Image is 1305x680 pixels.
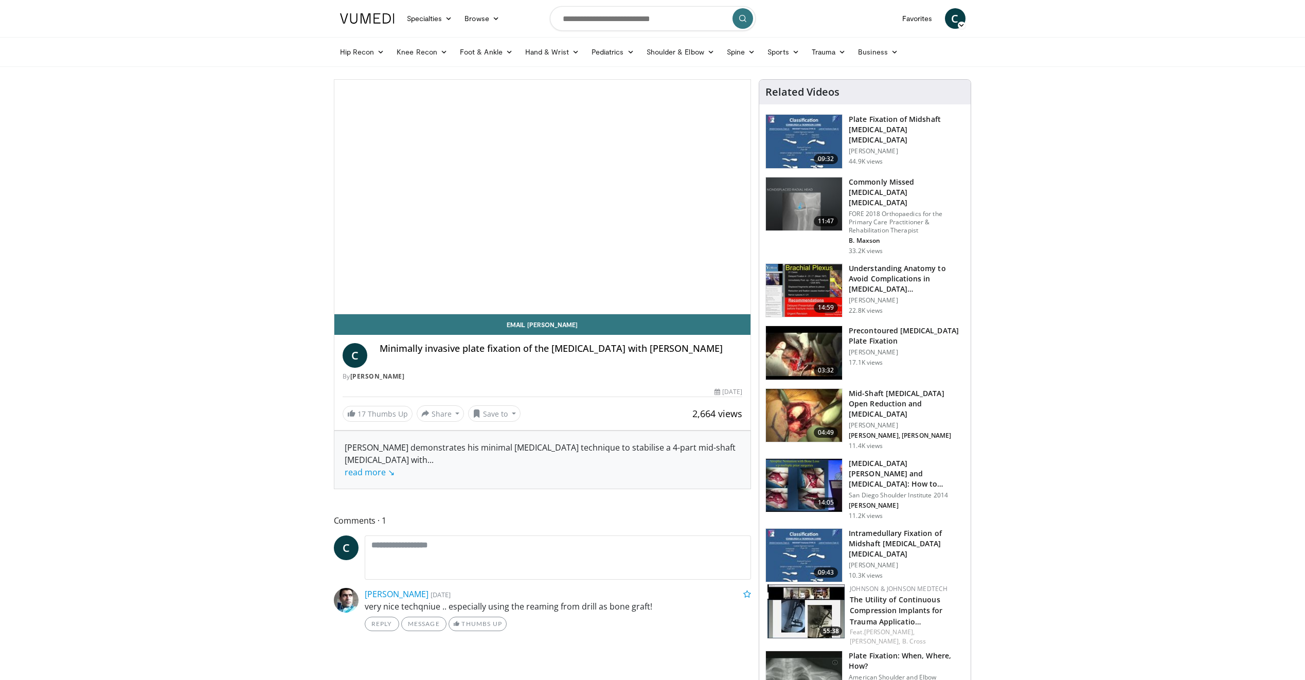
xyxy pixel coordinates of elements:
a: Foot & Ankle [454,42,519,62]
a: 55:38 [767,584,845,638]
a: Message [401,617,446,631]
a: Shoulder & Elbow [640,42,721,62]
img: d6e53f0e-22c7-400f-a4c1-a1c7fa117a21.150x105_q85_crop-smart_upscale.jpg [766,389,842,442]
a: Knee Recon [390,42,454,62]
div: [PERSON_NAME] demonstrates his minimal [MEDICAL_DATA] technique to stabilise a 4-part mid-shaft [... [345,441,741,478]
span: 09:32 [814,154,838,164]
a: Hand & Wrist [519,42,585,62]
img: 1649666d-9c3d-4a7c-870b-019c762a156d.150x105_q85_crop-smart_upscale.jpg [766,459,842,512]
a: The Utility of Continuous Compression Implants for Trauma Applicatio… [850,595,942,626]
div: Feat. [850,628,962,646]
span: 03:32 [814,365,838,375]
p: [PERSON_NAME] [849,348,964,356]
img: Clavicle_Fx_ORIF_FINAL-H.264_for_You_Tube_SD_480x360__100006823_3.jpg.150x105_q85_crop-smart_upsc... [766,115,842,168]
p: [PERSON_NAME] [849,421,964,430]
p: [PERSON_NAME] [849,561,964,569]
a: [PERSON_NAME], [864,628,915,636]
p: 11.4K views [849,442,883,450]
p: 10.3K views [849,571,883,580]
p: 11.2K views [849,512,883,520]
a: Business [852,42,904,62]
p: FORE 2018 Orthopaedics for the Primary Care Practitioner & Rehabilitation Therapist [849,210,964,235]
a: Browse [458,8,506,29]
img: DAC6PvgZ22mCeOyX4xMDoxOmdtO40mAx.150x105_q85_crop-smart_upscale.jpg [766,264,842,317]
a: B. Cross [902,637,926,646]
h3: Plate Fixation of Midshaft [MEDICAL_DATA] [MEDICAL_DATA] [849,114,964,145]
a: 04:49 Mid-Shaft [MEDICAL_DATA] Open Reduction and [MEDICAL_DATA] [PERSON_NAME] [PERSON_NAME], [PE... [765,388,964,450]
span: 14:05 [814,497,838,508]
a: Hip Recon [334,42,391,62]
img: Avatar [334,588,359,613]
p: 22.8K views [849,307,883,315]
div: [DATE] [714,387,742,397]
a: 09:43 Intramedullary Fixation of Midshaft [MEDICAL_DATA] [MEDICAL_DATA] [PERSON_NAME] 10.3K views [765,528,964,583]
a: Reply [365,617,399,631]
h3: Understanding Anatomy to Avoid Complications in [MEDICAL_DATA] [MEDICAL_DATA] [849,263,964,294]
h3: Precontoured [MEDICAL_DATA] Plate Fixation [849,326,964,346]
a: 14:59 Understanding Anatomy to Avoid Complications in [MEDICAL_DATA] [MEDICAL_DATA] [PERSON_NAME]... [765,263,964,318]
a: C [343,343,367,368]
input: Search topics, interventions [550,6,756,31]
a: [PERSON_NAME], [850,637,900,646]
p: 44.9K views [849,157,883,166]
a: Favorites [896,8,939,29]
span: 14:59 [814,302,838,313]
a: read more ↘ [345,467,395,478]
a: Trauma [806,42,852,62]
p: very nice techqniue .. especially using the reaming from drill as bone graft! [365,600,752,613]
h3: Mid-Shaft [MEDICAL_DATA] Open Reduction and [MEDICAL_DATA] [849,388,964,419]
p: B. Maxson [849,237,964,245]
video-js: Video Player [334,80,751,314]
a: Specialties [401,8,459,29]
h3: [MEDICAL_DATA][PERSON_NAME] and [MEDICAL_DATA]: How to Prevent and How to Treat [849,458,964,489]
span: 04:49 [814,427,838,438]
a: C [334,535,359,560]
a: 11:47 Commonly Missed [MEDICAL_DATA] [MEDICAL_DATA] FORE 2018 Orthopaedics for the Primary Care P... [765,177,964,255]
img: VuMedi Logo [340,13,395,24]
a: [PERSON_NAME] [350,372,405,381]
img: Picture_1_50_2.png.150x105_q85_crop-smart_upscale.jpg [766,326,842,380]
span: 2,664 views [692,407,742,420]
span: Comments 1 [334,514,752,527]
span: ... [345,454,434,478]
a: Thumbs Up [449,617,507,631]
p: San Diego Shoulder Institute 2014 [849,491,964,499]
p: [PERSON_NAME], [PERSON_NAME] [849,432,964,440]
div: By [343,372,743,381]
span: 17 [357,409,366,419]
span: 09:43 [814,567,838,578]
h4: Related Videos [765,86,839,98]
a: Spine [721,42,761,62]
p: [PERSON_NAME] [849,502,964,510]
a: Email [PERSON_NAME] [334,314,751,335]
h3: Plate Fixation: When, Where, How? [849,651,964,671]
a: [PERSON_NAME] [365,588,428,600]
p: 33.2K views [849,247,883,255]
img: ClavPin_FINAL_6.22.10-H.264_100008668_2.jpg.150x105_q85_crop-smart_upscale.jpg [766,529,842,582]
button: Save to [468,405,521,422]
p: [PERSON_NAME] [849,296,964,305]
p: 17.1K views [849,359,883,367]
a: 03:32 Precontoured [MEDICAL_DATA] Plate Fixation [PERSON_NAME] 17.1K views [765,326,964,380]
h4: Minimally invasive plate fixation of the [MEDICAL_DATA] with [PERSON_NAME] [380,343,743,354]
a: 09:32 Plate Fixation of Midshaft [MEDICAL_DATA] [MEDICAL_DATA] [PERSON_NAME] 44.9K views [765,114,964,169]
h3: Intramedullary Fixation of Midshaft [MEDICAL_DATA] [MEDICAL_DATA] [849,528,964,559]
a: 17 Thumbs Up [343,406,413,422]
small: [DATE] [431,590,451,599]
a: Sports [761,42,806,62]
button: Share [417,405,464,422]
p: [PERSON_NAME] [849,147,964,155]
a: 14:05 [MEDICAL_DATA][PERSON_NAME] and [MEDICAL_DATA]: How to Prevent and How to Treat San Diego S... [765,458,964,520]
a: Pediatrics [585,42,640,62]
span: 11:47 [814,216,838,226]
a: Johnson & Johnson MedTech [850,584,948,593]
img: b2c65235-e098-4cd2-ab0f-914df5e3e270.150x105_q85_crop-smart_upscale.jpg [766,177,842,231]
a: C [945,8,966,29]
img: 05424410-063a-466e-aef3-b135df8d3cb3.150x105_q85_crop-smart_upscale.jpg [767,584,845,638]
span: 55:38 [820,627,842,636]
h3: Commonly Missed [MEDICAL_DATA] [MEDICAL_DATA] [849,177,964,208]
